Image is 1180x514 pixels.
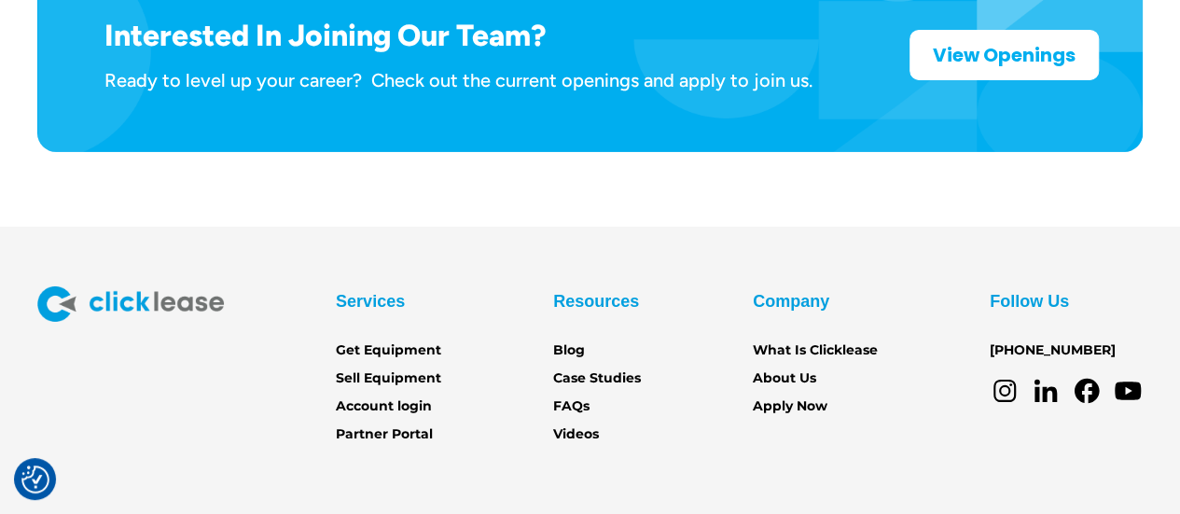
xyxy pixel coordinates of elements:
a: Case Studies [553,368,641,389]
div: Ready to level up your career? Check out the current openings and apply to join us. [104,68,812,92]
a: Apply Now [753,396,827,417]
img: Clicklease logo [37,286,224,322]
a: [PHONE_NUMBER] [990,340,1116,361]
a: FAQs [553,396,590,417]
div: Follow Us [990,286,1069,316]
a: Partner Portal [336,424,433,445]
a: About Us [753,368,816,389]
a: What Is Clicklease [753,340,878,361]
a: Sell Equipment [336,368,441,389]
a: Blog [553,340,585,361]
button: Consent Preferences [21,465,49,493]
div: Company [753,286,829,316]
img: Revisit consent button [21,465,49,493]
a: Videos [553,424,599,445]
h1: Interested In Joining Our Team? [104,18,812,53]
a: Get Equipment [336,340,441,361]
strong: View Openings [933,42,1076,68]
a: View Openings [909,30,1099,80]
div: Services [336,286,405,316]
div: Resources [553,286,639,316]
a: Account login [336,396,432,417]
